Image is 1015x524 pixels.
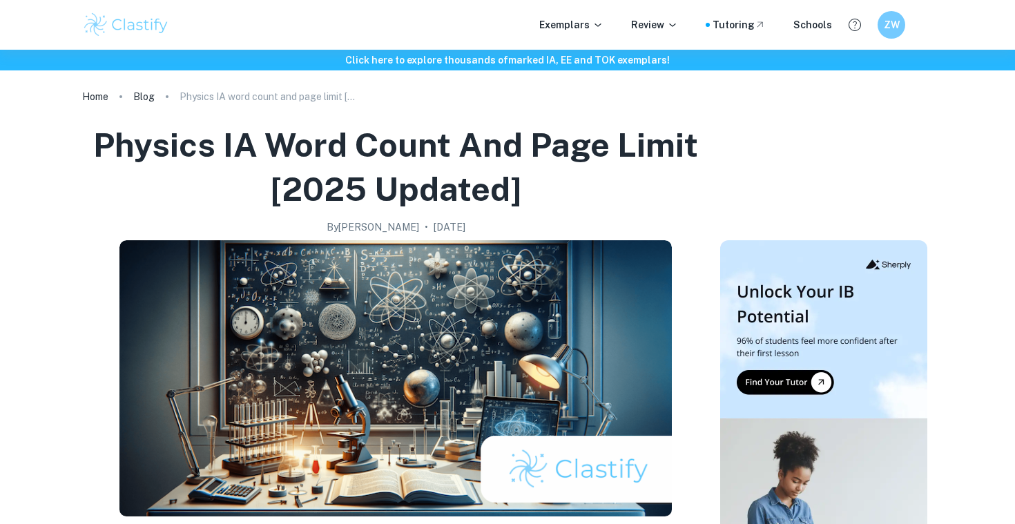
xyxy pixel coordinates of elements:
[82,11,170,39] img: Clastify logo
[3,52,1012,68] h6: Click here to explore thousands of marked IA, EE and TOK exemplars !
[82,87,108,106] a: Home
[878,11,905,39] button: ZW
[843,13,867,37] button: Help and Feedback
[631,17,678,32] p: Review
[119,240,672,516] img: Physics IA word count and page limit [2025 updated] cover image
[180,89,359,104] p: Physics IA word count and page limit [2025 updated]
[327,220,419,235] h2: By [PERSON_NAME]
[884,17,900,32] h6: ZW
[133,87,155,106] a: Blog
[713,17,766,32] a: Tutoring
[425,220,428,235] p: •
[793,17,832,32] a: Schools
[88,123,704,211] h1: Physics IA word count and page limit [2025 updated]
[434,220,465,235] h2: [DATE]
[539,17,603,32] p: Exemplars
